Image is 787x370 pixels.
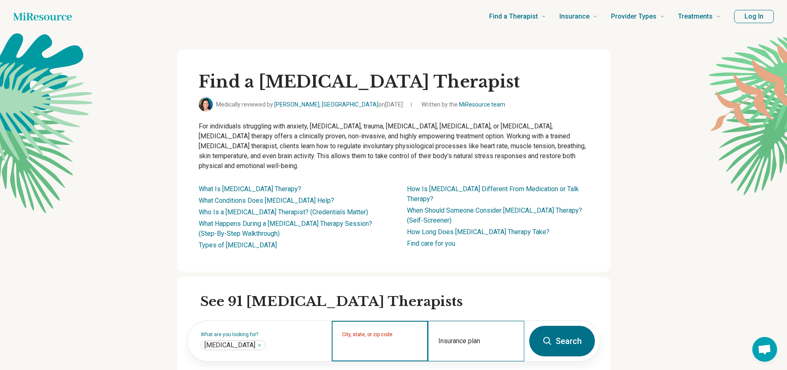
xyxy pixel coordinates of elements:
[204,341,255,349] span: [MEDICAL_DATA]
[199,197,334,204] a: What Conditions Does [MEDICAL_DATA] Help?
[489,11,538,22] span: Find a Therapist
[274,101,378,108] a: [PERSON_NAME], [GEOGRAPHIC_DATA]
[734,10,774,23] button: Log In
[199,185,301,193] a: What Is [MEDICAL_DATA] Therapy?
[529,326,595,356] button: Search
[199,241,277,249] a: Types of [MEDICAL_DATA]
[407,185,579,203] a: How Is [MEDICAL_DATA] Different From Medication or Talk Therapy?
[199,71,589,92] h1: Find a [MEDICAL_DATA] Therapist
[611,11,656,22] span: Provider Types
[200,293,600,311] h2: See 91 [MEDICAL_DATA] Therapists
[559,11,590,22] span: Insurance
[199,220,372,237] a: What Happens During a [MEDICAL_DATA] Therapy Session? (Step-By-Step Walkthrough)
[752,337,777,362] div: Open chat
[199,121,589,171] p: For individuals struggling with anxiety, [MEDICAL_DATA], trauma, [MEDICAL_DATA], [MEDICAL_DATA], ...
[201,332,322,337] label: What are you looking for?
[201,340,266,350] div: Biofeedback
[421,100,505,109] span: Written by the
[407,228,549,236] a: How Long Does [MEDICAL_DATA] Therapy Take?
[678,11,713,22] span: Treatments
[199,208,368,216] a: Who Is a [MEDICAL_DATA] Therapist? (Credentials Matter)
[459,101,505,108] a: MiResource team
[257,343,262,348] button: Biofeedback
[407,206,582,224] a: When Should Someone Consider [MEDICAL_DATA] Therapy? (Self-Screener)
[378,101,403,108] span: on [DATE]
[216,100,403,109] span: Medically reviewed by
[407,240,455,247] a: Find care for you
[13,8,72,25] a: Home page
